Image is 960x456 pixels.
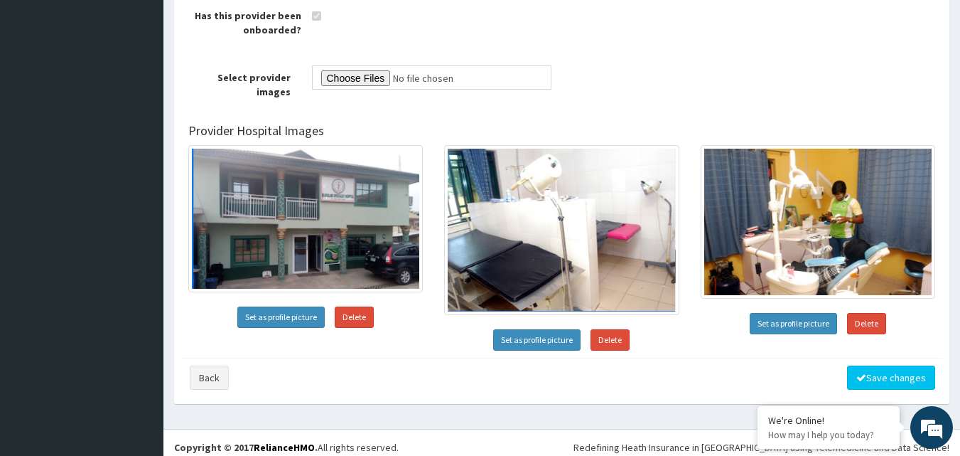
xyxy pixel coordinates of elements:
textarea: Type your message and hit 'Enter' [7,304,271,354]
img: d_794563401_company_1708531726252_794563401 [26,71,58,107]
img: bf3NhQJlHWmDEAAAAASUVORK5CYII= [188,145,423,292]
label: Select provider images [171,65,301,99]
a: RelianceHMO [254,441,315,454]
h4: Provider Hospital Images [188,124,935,138]
a: Delete [335,307,374,328]
a: Back [190,366,229,390]
div: Redefining Heath Insurance in [GEOGRAPHIC_DATA] using Telemedicine and Data Science! [573,440,949,455]
a: Set as profile picture [237,307,325,328]
strong: Copyright © 2017 . [174,441,318,454]
input: Select provider images [312,65,551,90]
img: cbnyS+dxAP8HTEV0D8xC40kAAAAASUVORK5CYII= [701,145,935,299]
p: How may I help you today? [768,429,889,441]
div: Chat with us now [74,80,239,98]
button: Save changes [847,366,935,390]
strong: Has this provider been onboarded? [195,9,301,36]
img: 4f2f0Qqn0Krp9AAAAAElFTkSuQmCC [444,145,679,315]
span: We're online! [82,137,196,281]
a: Set as profile picture [750,313,837,334]
a: Set as profile picture [493,329,581,351]
a: Delete [847,313,886,334]
div: Minimize live chat window [233,7,267,41]
div: We're Online! [768,414,889,427]
a: Delete [590,329,630,351]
